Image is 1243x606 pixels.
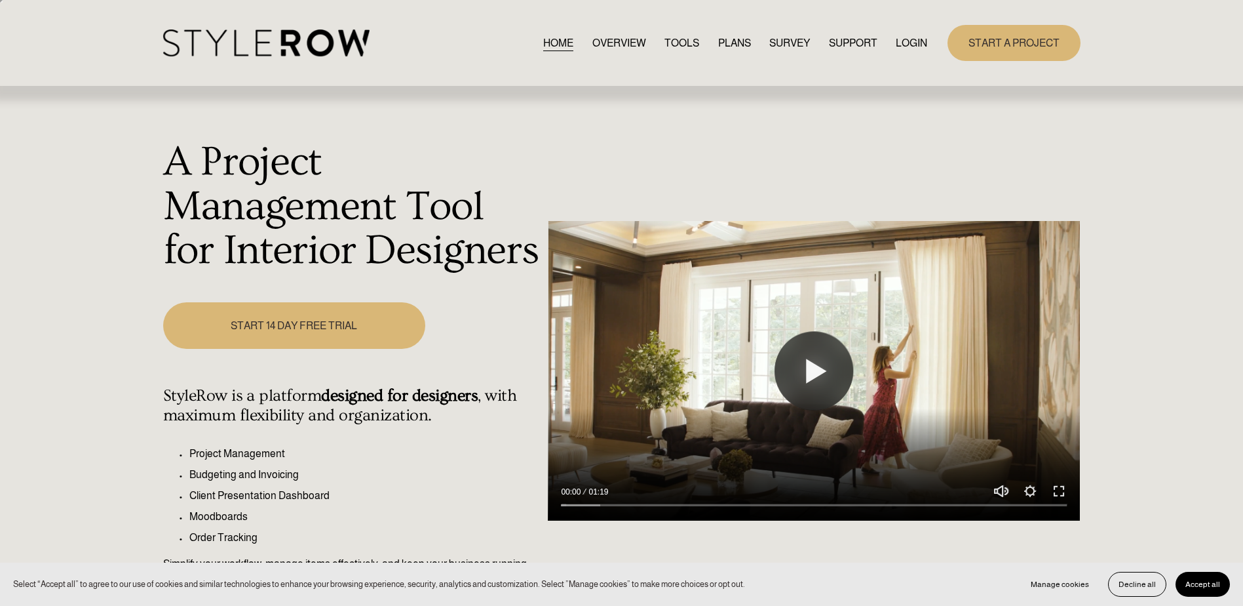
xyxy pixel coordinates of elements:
p: Simplify your workflow, manage items effectively, and keep your business running seamlessly. [163,556,541,588]
p: Client Presentation Dashboard [189,488,541,504]
span: Manage cookies [1031,580,1089,589]
button: Accept all [1176,572,1230,597]
button: Manage cookies [1021,572,1099,597]
a: folder dropdown [829,34,877,52]
p: Project Management [189,446,541,462]
button: Decline all [1108,572,1166,597]
a: SURVEY [769,34,810,52]
p: Select “Accept all” to agree to our use of cookies and similar technologies to enhance your brows... [13,578,745,590]
p: Budgeting and Invoicing [189,467,541,483]
strong: designed for designers [321,386,478,405]
span: Decline all [1119,580,1156,589]
p: Moodboards [189,509,541,525]
p: Order Tracking [189,530,541,546]
button: Play [774,332,853,411]
div: Duration [584,485,611,498]
a: START 14 DAY FREE TRIAL [163,302,425,349]
a: OVERVIEW [592,34,646,52]
img: StyleRow [163,30,370,56]
span: Accept all [1185,580,1220,589]
a: HOME [543,34,573,52]
input: Seek [561,501,1067,510]
h4: StyleRow is a platform , with maximum flexibility and organization. [163,386,541,426]
span: SUPPORT [829,35,877,51]
a: PLANS [718,34,751,52]
h1: A Project Management Tool for Interior Designers [163,140,541,273]
a: TOOLS [664,34,699,52]
a: START A PROJECT [947,25,1080,61]
a: LOGIN [896,34,927,52]
div: Current time [561,485,584,498]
